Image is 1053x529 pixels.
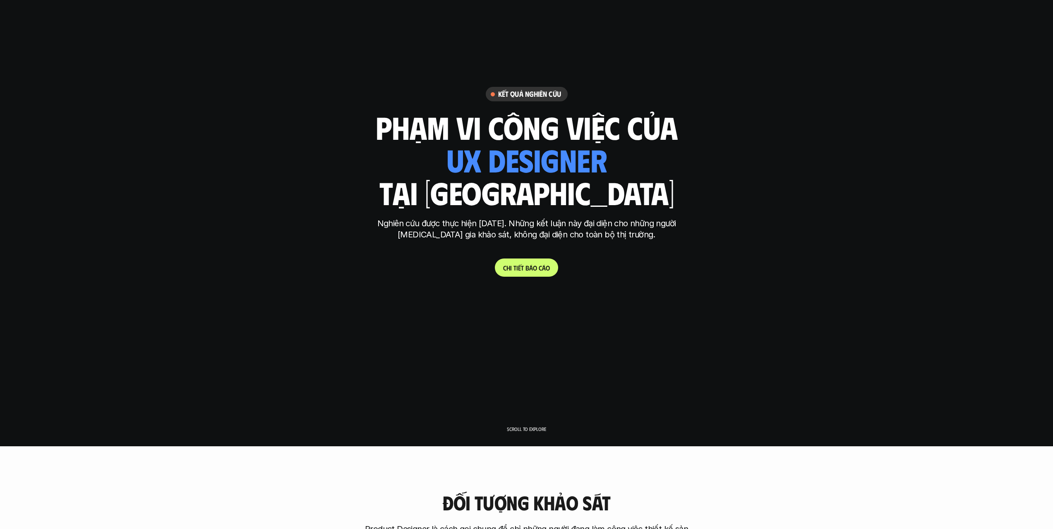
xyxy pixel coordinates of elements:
span: c [539,264,542,272]
span: h [506,264,510,272]
span: t [513,264,516,272]
span: t [521,264,524,272]
span: ế [518,264,521,272]
span: o [533,264,537,272]
span: C [503,264,506,272]
span: b [525,264,529,272]
span: i [516,264,518,272]
h1: tại [GEOGRAPHIC_DATA] [379,175,674,210]
span: á [542,264,546,272]
h6: Kết quả nghiên cứu [498,89,561,99]
h3: Đối tượng khảo sát [442,492,610,514]
span: o [546,264,550,272]
h1: phạm vi công việc của [376,110,678,144]
a: Chitiếtbáocáo [495,259,558,277]
span: á [529,264,533,272]
span: i [510,264,512,272]
p: Nghiên cứu được thực hiện [DATE]. Những kết luận này đại diện cho những người [MEDICAL_DATA] gia ... [372,218,682,240]
p: Scroll to explore [507,426,546,432]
